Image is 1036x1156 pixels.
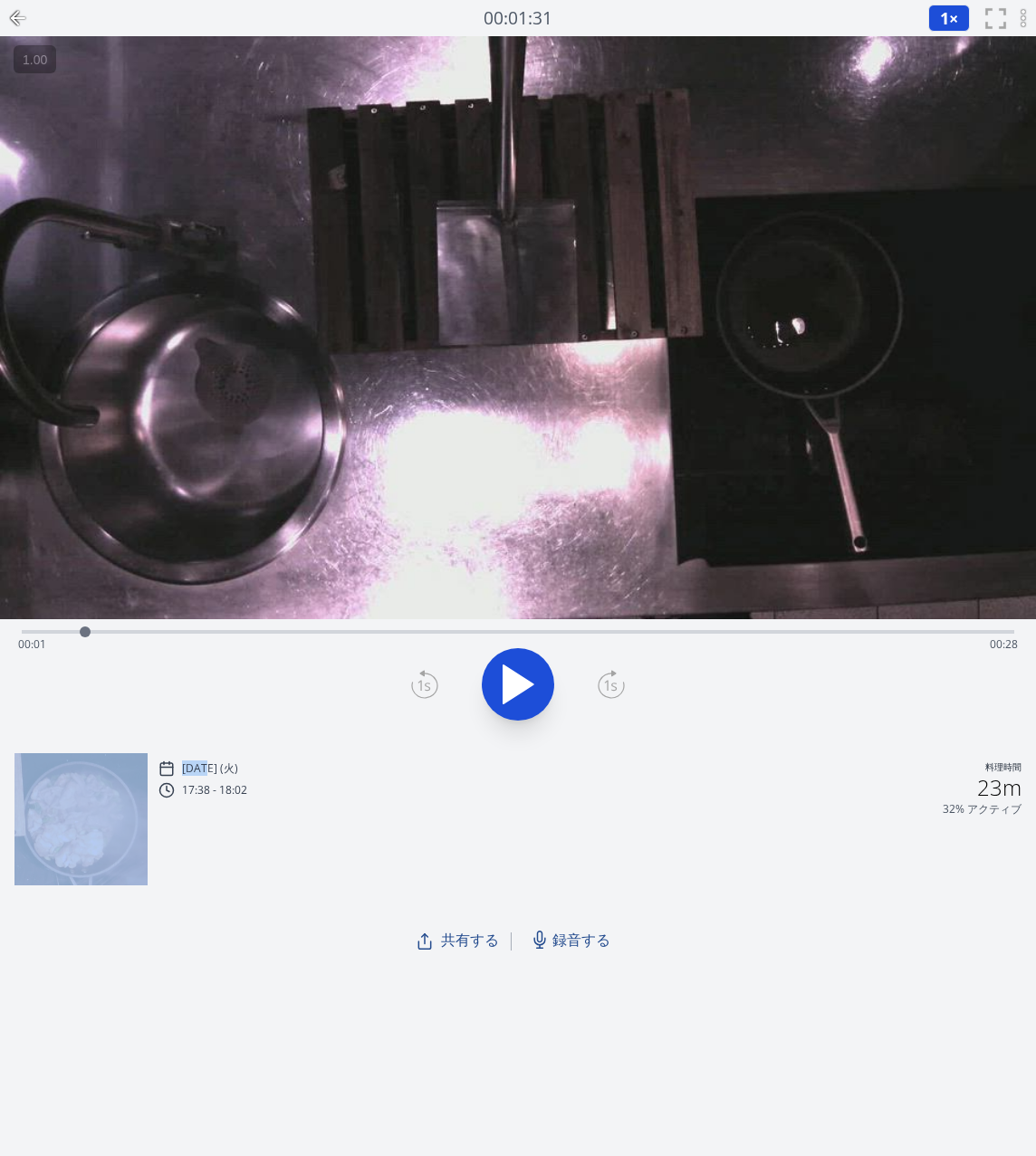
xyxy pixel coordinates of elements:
img: 250930163812_thumb.jpeg [14,753,148,886]
a: 00:01:31 [484,5,552,32]
span: 00:28 [990,636,1018,652]
p: 17:38 - 18:02 [182,783,247,798]
p: [DATE] (火) [182,761,238,776]
button: 1× [928,5,970,32]
p: 料理時間 [985,760,1022,777]
a: 録音する [523,922,621,958]
span: 共有する [441,929,499,951]
span: 録音する [552,929,610,951]
h2: 23m [977,777,1022,798]
span: 00:01 [18,636,46,652]
span: | [506,927,516,952]
span: 1 [940,7,949,29]
p: 32% アクティブ [943,802,1022,817]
